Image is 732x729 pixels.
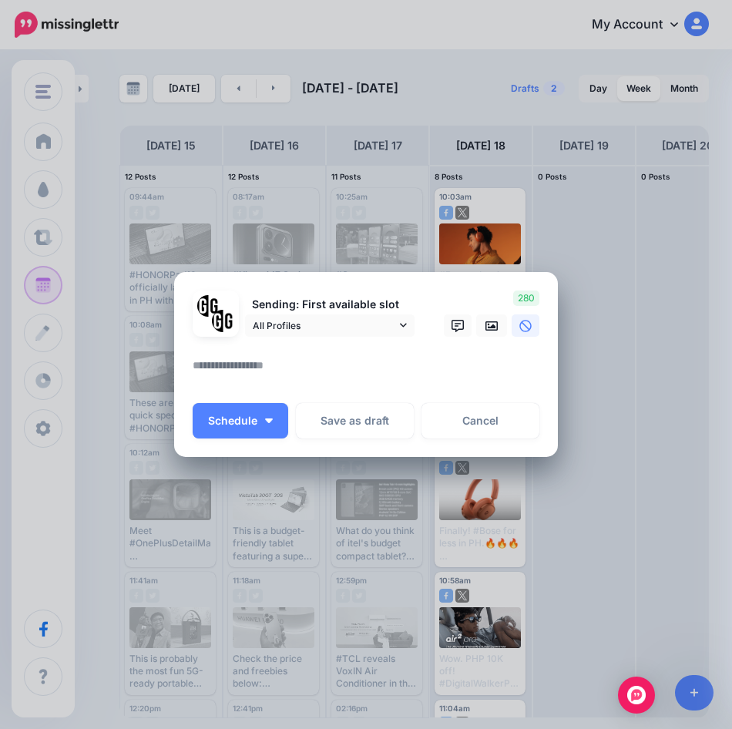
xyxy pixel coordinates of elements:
a: Cancel [421,403,539,438]
span: Schedule [208,415,257,426]
button: Schedule [193,403,288,438]
p: Sending: First available slot [245,296,415,314]
div: Open Intercom Messenger [618,677,655,714]
button: Save as draft [296,403,414,438]
a: All Profiles [245,314,415,337]
span: 280 [513,291,539,306]
img: 353459792_649996473822713_4483302954317148903_n-bsa138318.png [197,295,220,317]
span: All Profiles [253,317,396,334]
img: arrow-down-white.png [265,418,273,423]
img: JT5sWCfR-79925.png [212,310,234,332]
